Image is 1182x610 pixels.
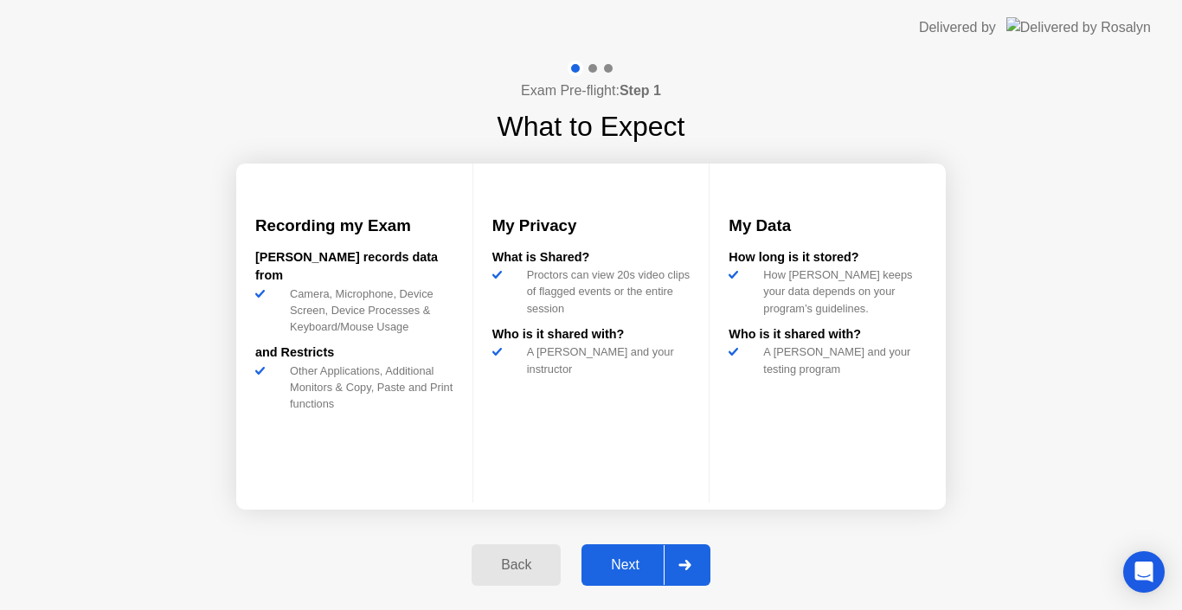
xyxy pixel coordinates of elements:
div: How long is it stored? [729,248,927,267]
div: Who is it shared with? [492,325,691,344]
div: Other Applications, Additional Monitors & Copy, Paste and Print functions [283,363,453,413]
h3: Recording my Exam [255,214,453,238]
div: Next [587,557,664,573]
h3: My Data [729,214,927,238]
div: and Restricts [255,344,453,363]
div: Back [477,557,556,573]
h1: What to Expect [498,106,685,147]
button: Back [472,544,561,586]
div: What is Shared? [492,248,691,267]
div: Delivered by [919,17,996,38]
b: Step 1 [620,83,661,98]
div: Who is it shared with? [729,325,927,344]
div: A [PERSON_NAME] and your testing program [756,344,927,376]
div: A [PERSON_NAME] and your instructor [520,344,691,376]
div: Proctors can view 20s video clips of flagged events or the entire session [520,266,691,317]
h3: My Privacy [492,214,691,238]
div: How [PERSON_NAME] keeps your data depends on your program’s guidelines. [756,266,927,317]
button: Next [581,544,710,586]
img: Delivered by Rosalyn [1006,17,1151,37]
div: Open Intercom Messenger [1123,551,1165,593]
div: [PERSON_NAME] records data from [255,248,453,286]
div: Camera, Microphone, Device Screen, Device Processes & Keyboard/Mouse Usage [283,286,453,336]
h4: Exam Pre-flight: [521,80,661,101]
